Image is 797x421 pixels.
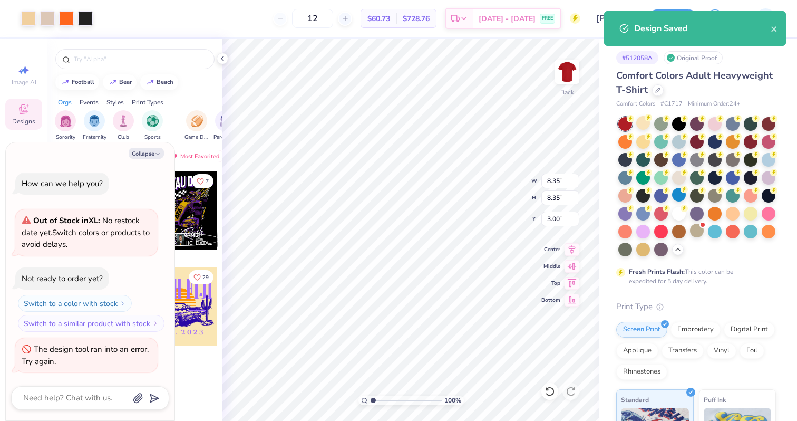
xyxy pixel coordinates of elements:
span: [GEOGRAPHIC_DATA], [GEOGRAPHIC_DATA][US_STATE] [157,240,213,247]
span: [DATE] - [DATE] [479,13,536,24]
span: Minimum Order: 24 + [688,100,741,109]
div: Most Favorited [165,150,225,162]
div: This color can be expedited for 5 day delivery. [629,267,759,286]
img: trend_line.gif [61,79,70,85]
button: filter button [55,110,76,141]
span: Comfort Colors [616,100,655,109]
div: beach [157,79,173,85]
span: $728.76 [403,13,430,24]
div: Design Saved [634,22,771,35]
span: 100 % [444,396,461,405]
div: Screen Print [616,322,667,338]
span: Center [541,246,560,253]
div: football [72,79,94,85]
div: Print Type [616,301,776,313]
input: Try "Alpha" [73,54,208,64]
button: Like [192,174,213,188]
button: Switch to a color with stock [18,295,132,312]
img: Sorority Image [60,115,72,127]
img: Parent's Weekend Image [220,115,232,127]
input: – – [292,9,333,28]
div: Foil [740,343,764,359]
span: Bottom [541,296,560,304]
span: Top [541,280,560,287]
div: Rhinestones [616,364,667,380]
span: Parent's Weekend [213,133,238,141]
span: Sorority [56,133,75,141]
img: trend_line.gif [109,79,117,85]
div: Print Types [132,98,163,107]
div: Original Proof [664,51,723,64]
span: Standard [621,394,649,405]
span: Club [118,133,129,141]
button: close [771,22,778,35]
button: filter button [184,110,209,141]
img: trend_line.gif [146,79,154,85]
span: 29 [202,275,209,280]
span: Switch colors or products to avoid delays. [22,215,150,250]
button: filter button [113,110,134,141]
button: beach [140,74,178,90]
img: Fraternity Image [89,115,100,127]
span: No restock date yet. [22,215,140,238]
div: Orgs [58,98,72,107]
div: Back [560,88,574,97]
button: bear [103,74,137,90]
div: filter for Sports [142,110,163,141]
span: Fraternity [83,133,106,141]
button: Like [189,270,213,284]
span: $60.73 [367,13,390,24]
span: 7 [206,179,209,184]
div: # 512058A [616,51,658,64]
button: filter button [83,110,106,141]
span: Puff Ink [704,394,726,405]
strong: Out of Stock in XL : [33,215,102,226]
span: Sports [144,133,161,141]
button: Collapse [129,148,164,159]
div: Events [80,98,99,107]
span: Game Day [184,133,209,141]
span: Comfort Colors Adult Heavyweight T-Shirt [616,69,773,96]
div: How can we help you? [22,178,103,189]
div: filter for Fraternity [83,110,106,141]
span: [PERSON_NAME] [157,232,200,239]
img: Switch to a color with stock [120,300,126,307]
button: filter button [213,110,238,141]
img: Switch to a similar product with stock [152,320,159,327]
input: Untitled Design [588,8,640,29]
div: Not ready to order yet? [22,273,103,284]
div: Styles [106,98,124,107]
span: FREE [542,15,553,22]
div: Vinyl [707,343,736,359]
strong: Fresh Prints Flash: [629,267,685,276]
div: filter for Sorority [55,110,76,141]
span: Middle [541,263,560,270]
img: Game Day Image [191,115,203,127]
button: football [55,74,99,90]
button: Switch to a similar product with stock [18,315,164,332]
span: # C1717 [660,100,683,109]
div: Transfers [662,343,704,359]
div: filter for Game Day [184,110,209,141]
div: filter for Parent's Weekend [213,110,238,141]
div: Digital Print [724,322,775,338]
img: Club Image [118,115,129,127]
span: Designs [12,117,35,126]
button: filter button [142,110,163,141]
span: Image AI [12,78,36,87]
img: Sports Image [147,115,159,127]
div: bear [119,79,132,85]
div: filter for Club [113,110,134,141]
div: Embroidery [670,322,721,338]
div: Applique [616,343,658,359]
div: The design tool ran into an error. Try again. [22,344,149,367]
img: Back [557,61,578,82]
